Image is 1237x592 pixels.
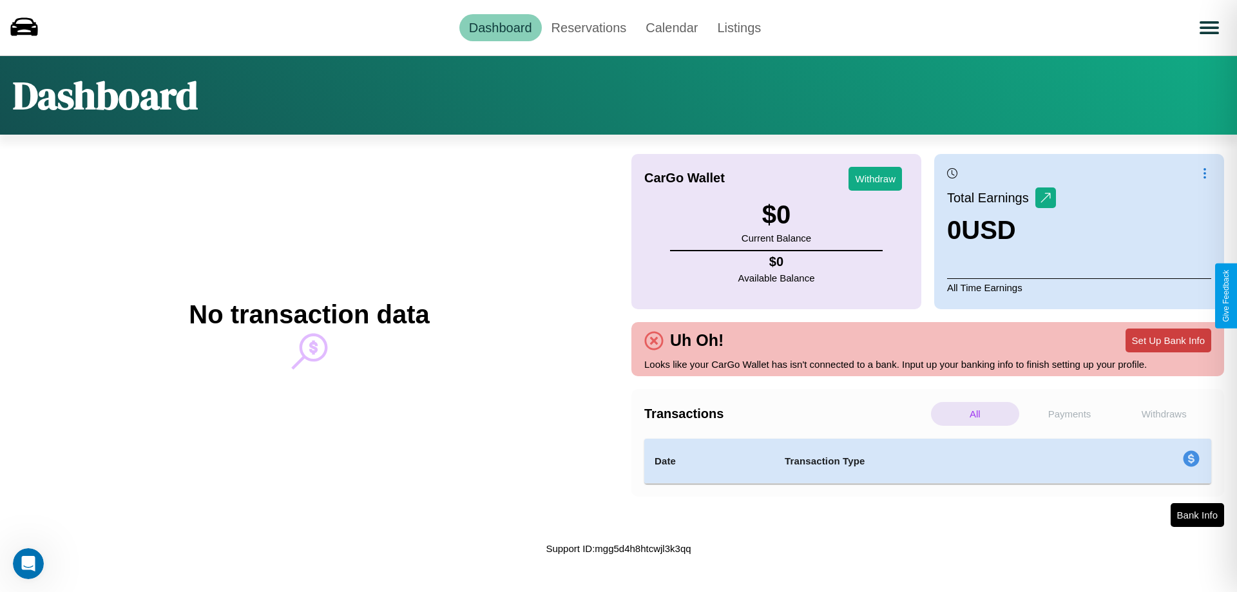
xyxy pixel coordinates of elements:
[785,454,1077,469] h4: Transaction Type
[947,216,1056,245] h3: 0 USD
[664,331,730,350] h4: Uh Oh!
[13,548,44,579] iframe: Intercom live chat
[931,402,1019,426] p: All
[644,171,725,186] h4: CarGo Wallet
[742,229,811,247] p: Current Balance
[644,406,928,421] h4: Transactions
[1222,270,1231,322] div: Give Feedback
[849,167,902,191] button: Withdraw
[738,254,815,269] h4: $ 0
[13,69,198,122] h1: Dashboard
[636,14,707,41] a: Calendar
[1026,402,1114,426] p: Payments
[742,200,811,229] h3: $ 0
[655,454,764,469] h4: Date
[459,14,542,41] a: Dashboard
[738,269,815,287] p: Available Balance
[1171,503,1224,527] button: Bank Info
[189,300,429,329] h2: No transaction data
[1120,402,1208,426] p: Withdraws
[707,14,771,41] a: Listings
[947,186,1035,209] p: Total Earnings
[947,278,1211,296] p: All Time Earnings
[1126,329,1211,352] button: Set Up Bank Info
[542,14,637,41] a: Reservations
[1191,10,1227,46] button: Open menu
[546,540,691,557] p: Support ID: mgg5d4h8htcwjl3k3qq
[644,439,1211,484] table: simple table
[644,356,1211,373] p: Looks like your CarGo Wallet has isn't connected to a bank. Input up your banking info to finish ...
